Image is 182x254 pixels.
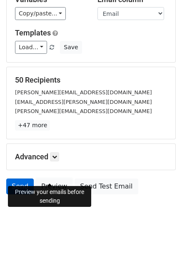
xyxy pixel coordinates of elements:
a: Preview [36,179,72,194]
div: Preview your emails before sending [8,186,91,207]
a: +47 more [15,120,50,131]
a: Load... [15,41,47,54]
a: Send [6,179,34,194]
a: Templates [15,28,51,37]
h5: Advanced [15,152,167,161]
h5: 50 Recipients [15,75,167,85]
small: [PERSON_NAME][EMAIL_ADDRESS][DOMAIN_NAME] [15,108,152,114]
small: [PERSON_NAME][EMAIL_ADDRESS][DOMAIN_NAME] [15,89,152,96]
button: Save [60,41,82,54]
small: [EMAIL_ADDRESS][PERSON_NAME][DOMAIN_NAME] [15,99,152,105]
a: Copy/paste... [15,7,66,20]
a: Send Test Email [75,179,138,194]
iframe: Chat Widget [140,214,182,254]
